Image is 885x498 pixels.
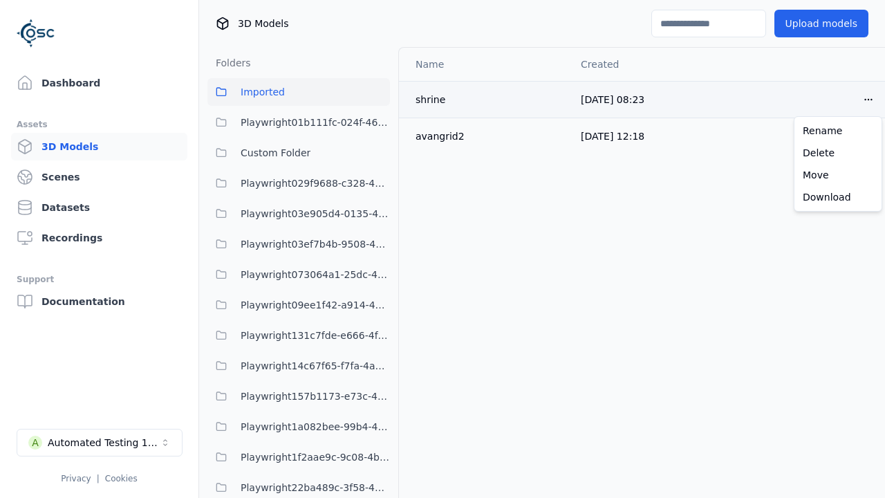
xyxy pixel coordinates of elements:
[797,164,879,186] a: Move
[797,120,879,142] a: Rename
[797,142,879,164] a: Delete
[797,186,879,208] a: Download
